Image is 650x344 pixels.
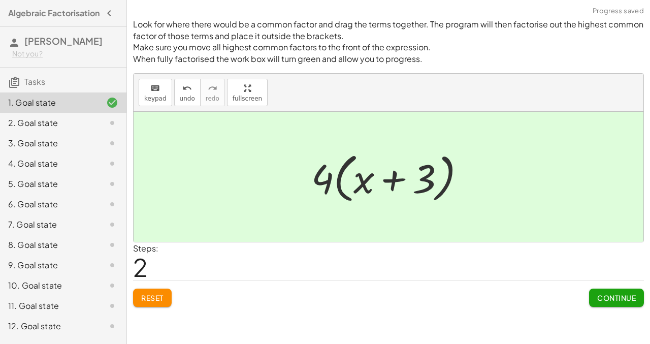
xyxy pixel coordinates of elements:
[8,218,90,231] div: 7. Goal state
[8,239,90,251] div: 8. Goal state
[106,137,118,149] i: Task not started.
[8,7,100,19] h4: Algebraic Factorisation
[200,79,225,106] button: redoredo
[24,76,45,87] span: Tasks
[589,289,644,307] button: Continue
[593,6,644,16] span: Progress saved
[106,117,118,129] i: Task not started.
[8,97,90,109] div: 1. Goal state
[106,198,118,210] i: Task not started.
[106,178,118,190] i: Task not started.
[227,79,268,106] button: fullscreen
[8,158,90,170] div: 4. Goal state
[8,279,90,292] div: 10. Goal state
[8,320,90,332] div: 12. Goal state
[106,279,118,292] i: Task not started.
[8,117,90,129] div: 2. Goal state
[133,42,644,53] p: Make sure you move all highest common factors to the front of the expression.
[12,49,118,59] div: Not you?
[106,300,118,312] i: Task not started.
[208,82,217,95] i: redo
[233,95,262,102] span: fullscreen
[141,293,164,302] span: Reset
[180,95,195,102] span: undo
[24,35,103,47] span: [PERSON_NAME]
[106,97,118,109] i: Task finished and correct.
[8,198,90,210] div: 6. Goal state
[133,19,644,42] p: Look for where there would be a common factor and drag the terms together. The program will then ...
[597,293,636,302] span: Continue
[133,53,644,65] p: When fully factorised the work box will turn green and allow you to progress.
[133,252,148,283] span: 2
[106,218,118,231] i: Task not started.
[206,95,219,102] span: redo
[133,289,172,307] button: Reset
[144,95,167,102] span: keypad
[150,82,160,95] i: keyboard
[106,320,118,332] i: Task not started.
[8,300,90,312] div: 11. Goal state
[8,137,90,149] div: 3. Goal state
[133,243,158,254] label: Steps:
[106,239,118,251] i: Task not started.
[106,158,118,170] i: Task not started.
[106,259,118,271] i: Task not started.
[8,259,90,271] div: 9. Goal state
[139,79,172,106] button: keyboardkeypad
[182,82,192,95] i: undo
[174,79,201,106] button: undoundo
[8,178,90,190] div: 5. Goal state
